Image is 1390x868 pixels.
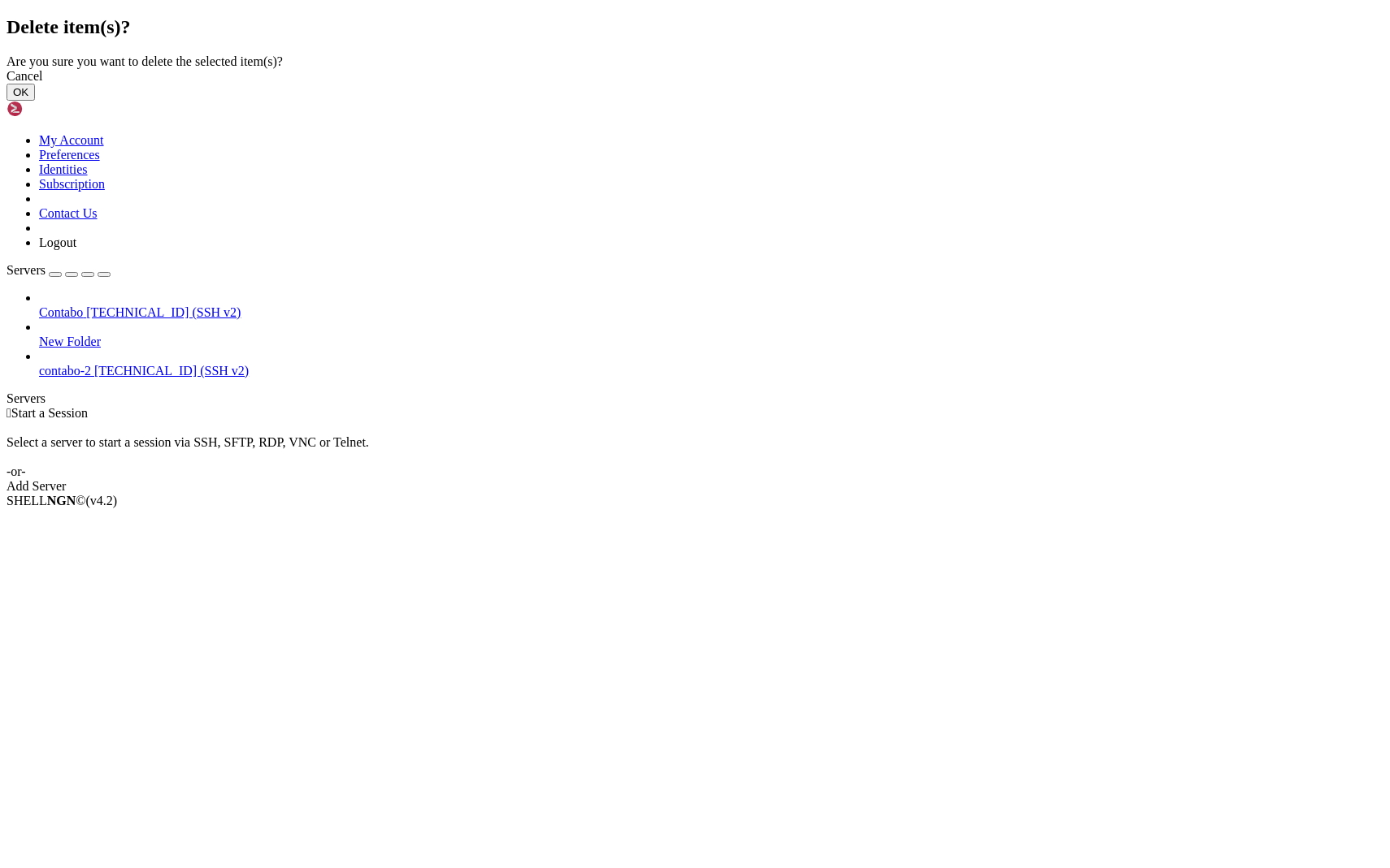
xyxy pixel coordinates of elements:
[39,162,88,176] a: Identities
[39,148,100,162] a: Preferences
[7,16,1383,38] h2: Delete item(s)?
[7,54,1383,69] div: Are you sure you want to delete the selected item(s)?
[39,291,1383,320] li: Contabo [TECHNICAL_ID] (SSH v2)
[39,206,98,220] a: Contact Us
[39,235,76,249] a: Logout
[39,320,1383,349] li: New Folder
[39,335,101,348] span: New Folder
[7,263,111,277] a: Servers
[39,364,1383,378] a: contabo-2 [TECHNICAL_ID] (SSH v2)
[86,305,241,319] span: [TECHNICAL_ID] (SSH v2)
[11,406,88,420] span: Start a Session
[39,305,1383,320] a: Contabo [TECHNICAL_ID] (SSH v2)
[39,305,83,319] span: Contabo
[7,391,1383,406] div: Servers
[39,335,1383,349] a: New Folder
[39,177,105,191] a: Subscription
[39,133,104,147] a: My Account
[7,84,35,101] button: OK
[7,263,46,277] span: Servers
[7,494,117,507] span: SHELL ©
[7,406,11,420] span: 
[39,349,1383,378] li: contabo-2 [TECHNICAL_ID] (SSH v2)
[7,421,1383,479] div: Select a server to start a session via SSH, SFTP, RDP, VNC or Telnet. -or-
[39,364,91,378] span: contabo-2
[94,364,249,378] span: [TECHNICAL_ID] (SSH v2)
[7,479,1383,494] div: Add Server
[47,494,76,507] b: NGN
[86,494,118,507] span: 4.2.0
[7,101,100,117] img: Shellngn
[7,69,1383,84] div: Cancel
